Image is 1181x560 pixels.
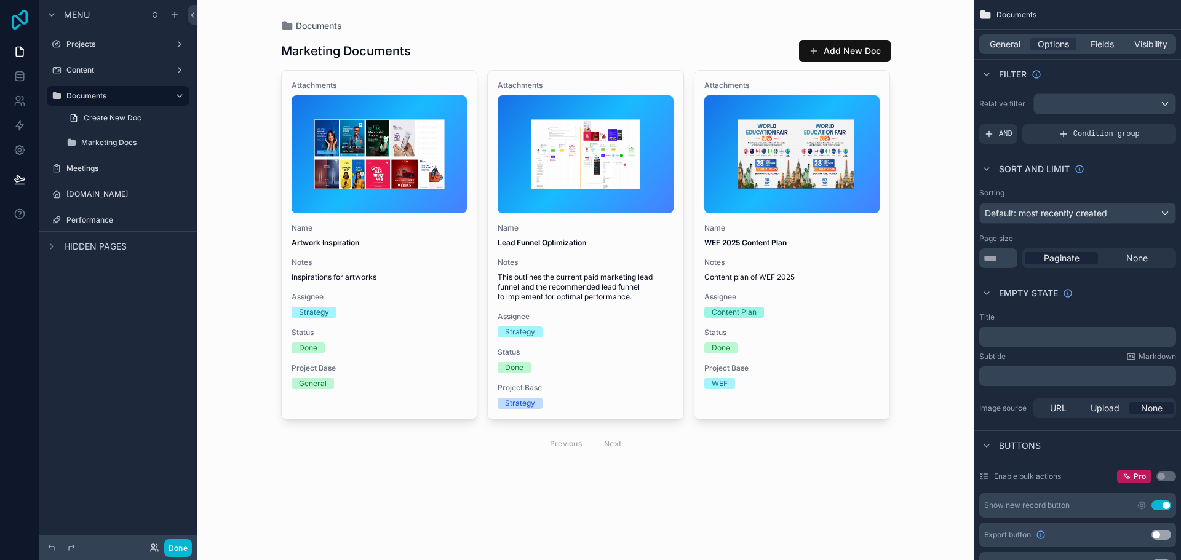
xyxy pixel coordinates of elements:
[984,500,1070,510] div: Show new record button
[979,366,1176,386] div: scrollable content
[979,203,1176,224] button: Default: most recently created
[47,210,189,230] a: Performance
[1141,402,1163,414] span: None
[979,188,1004,198] label: Sorting
[47,184,189,204] a: [DOMAIN_NAME]
[164,539,192,557] button: Done
[979,99,1028,109] label: Relative filter
[1044,252,1080,264] span: Paginate
[64,240,127,253] span: Hidden pages
[1139,352,1176,361] span: Markdown
[81,138,187,148] label: Marketing Docs
[999,68,1027,81] span: Filter
[64,9,90,21] span: Menu
[999,163,1070,175] span: Sort And Limit
[66,189,187,199] label: [DOMAIN_NAME]
[979,234,1013,243] label: Page size
[66,65,170,75] label: Content
[999,440,1041,452] span: Buttons
[1091,402,1119,414] span: Upload
[47,34,189,54] a: Projects
[990,38,1020,50] span: General
[66,91,165,101] label: Documents
[994,471,1061,481] label: Enable bulk actions
[62,133,189,152] a: Marketing Docs
[47,60,189,80] a: Content
[979,327,1176,347] div: scrollable content
[47,86,189,106] a: Documents
[1038,38,1069,50] span: Options
[47,159,189,178] a: Meetings
[1050,402,1067,414] span: URL
[1073,129,1140,139] span: Condition group
[996,10,1036,20] span: Documents
[66,215,187,225] label: Performance
[62,108,189,128] a: Create New Doc
[1126,252,1148,264] span: None
[979,403,1028,413] label: Image source
[84,113,141,123] span: Create New Doc
[984,530,1031,540] span: Export button
[999,129,1012,139] span: AND
[999,287,1058,299] span: Empty state
[979,312,995,322] label: Title
[1126,352,1176,361] a: Markdown
[985,208,1107,218] span: Default: most recently created
[1134,38,1167,50] span: Visibility
[979,352,1006,361] label: Subtitle
[66,39,170,49] label: Projects
[1134,471,1146,481] span: Pro
[66,164,187,173] label: Meetings
[1091,38,1114,50] span: Fields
